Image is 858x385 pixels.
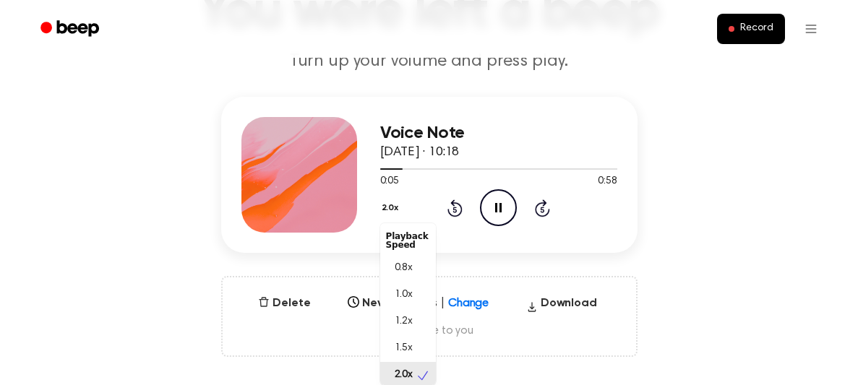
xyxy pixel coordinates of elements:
[395,341,413,356] span: 1.5x
[380,223,436,385] div: 2.0x
[395,368,413,383] span: 2.0x
[380,196,404,220] button: 2.0x
[395,261,413,276] span: 0.8x
[395,314,413,329] span: 1.2x
[395,287,413,303] span: 1.0x
[380,226,436,255] div: Playback Speed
